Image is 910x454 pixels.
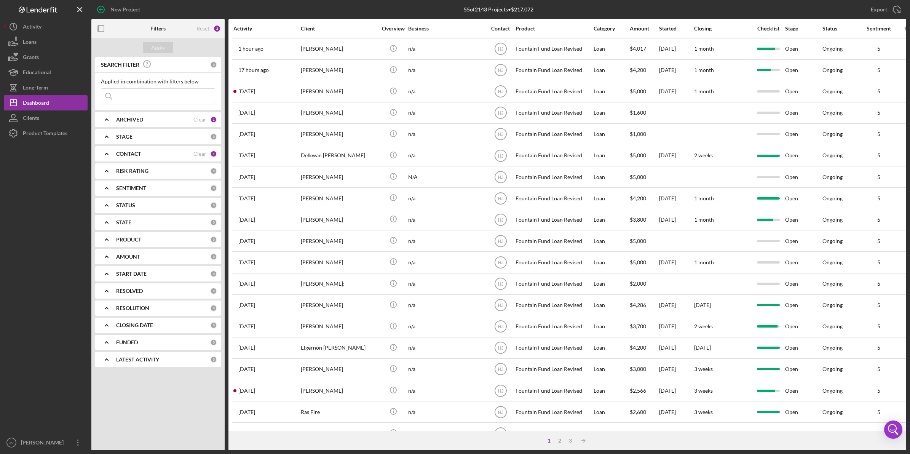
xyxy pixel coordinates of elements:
[785,274,822,294] div: Open
[4,80,88,95] a: Long-Term
[301,252,377,272] div: [PERSON_NAME]
[498,431,503,436] text: HJ
[116,339,138,345] b: FUNDED
[659,145,693,166] div: [DATE]
[116,237,141,243] b: PRODUCT
[630,26,658,32] div: Amount
[498,367,503,372] text: HJ
[4,19,88,34] a: Activity
[785,145,822,166] div: Open
[238,67,269,73] time: 2025-08-11 22:47
[116,356,159,363] b: LATEST ACTIVITY
[110,2,140,17] div: New Project
[408,209,484,230] div: n/a
[408,145,484,166] div: n/a
[630,209,658,230] div: $3,800
[116,151,141,157] b: CONTACT
[210,356,217,363] div: 0
[498,281,503,287] text: HJ
[516,295,592,315] div: Fountain Fund Loan Revised
[785,82,822,102] div: Open
[822,110,843,116] div: Ongoing
[785,103,822,123] div: Open
[594,39,629,59] div: Loan
[4,95,88,110] a: Dashboard
[594,209,629,230] div: Loan
[379,26,407,32] div: Overview
[498,345,503,351] text: HJ
[408,338,484,358] div: n/a
[116,288,143,294] b: RESOLVED
[516,252,592,272] div: Fountain Fund Loan Revised
[498,174,503,180] text: HJ
[860,388,898,394] div: 5
[498,68,503,73] text: HJ
[860,302,898,308] div: 5
[498,110,503,116] text: HJ
[408,167,484,187] div: N/A
[659,359,693,379] div: [DATE]
[196,26,209,32] div: Reset
[238,259,255,265] time: 2025-07-31 13:43
[659,26,693,32] div: Started
[863,2,906,17] button: Export
[23,80,48,97] div: Long-Term
[860,345,898,351] div: 5
[4,110,88,126] a: Clients
[594,26,629,32] div: Category
[594,60,629,80] div: Loan
[694,366,713,372] time: 3 weeks
[193,151,206,157] div: Clear
[210,322,217,329] div: 0
[238,174,255,180] time: 2025-08-04 14:31
[516,60,592,80] div: Fountain Fund Loan Revised
[408,252,484,272] div: n/a
[498,217,503,222] text: HJ
[822,152,843,158] div: Ongoing
[101,62,139,68] b: SEARCH FILTER
[694,152,713,158] time: 2 weeks
[150,26,166,32] b: Filters
[860,217,898,223] div: 5
[408,274,484,294] div: n/a
[630,167,658,187] div: $5,000
[116,322,153,328] b: CLOSING DATE
[23,65,51,82] div: Educational
[594,380,629,401] div: Loan
[516,359,592,379] div: Fountain Fund Loan Revised
[238,345,255,351] time: 2025-07-23 01:41
[498,46,503,52] text: HJ
[659,317,693,337] div: [DATE]
[408,60,484,80] div: n/a
[301,167,377,187] div: [PERSON_NAME]
[630,145,658,166] div: $5,000
[516,26,592,32] div: Product
[498,89,503,94] text: HJ
[659,252,693,272] div: [DATE]
[659,423,693,443] div: [DATE]
[4,65,88,80] button: Educational
[116,271,147,277] b: START DATE
[23,126,67,143] div: Product Templates
[408,103,484,123] div: n/a
[516,209,592,230] div: Fountain Fund Loan Revised
[516,188,592,208] div: Fountain Fund Loan Revised
[516,423,592,443] div: Fountain Fund Loan Revised
[860,281,898,287] div: 5
[822,388,843,394] div: Ongoing
[659,338,693,358] div: [DATE]
[630,82,658,102] div: $5,000
[301,423,377,443] div: [PERSON_NAME]
[210,61,217,68] div: 0
[498,132,503,137] text: HJ
[210,253,217,260] div: 0
[860,174,898,180] div: 5
[4,34,88,50] a: Loans
[301,39,377,59] div: [PERSON_NAME]
[116,219,131,225] b: STATE
[116,117,143,123] b: ARCHIVED
[822,259,843,265] div: Ongoing
[301,359,377,379] div: [PERSON_NAME]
